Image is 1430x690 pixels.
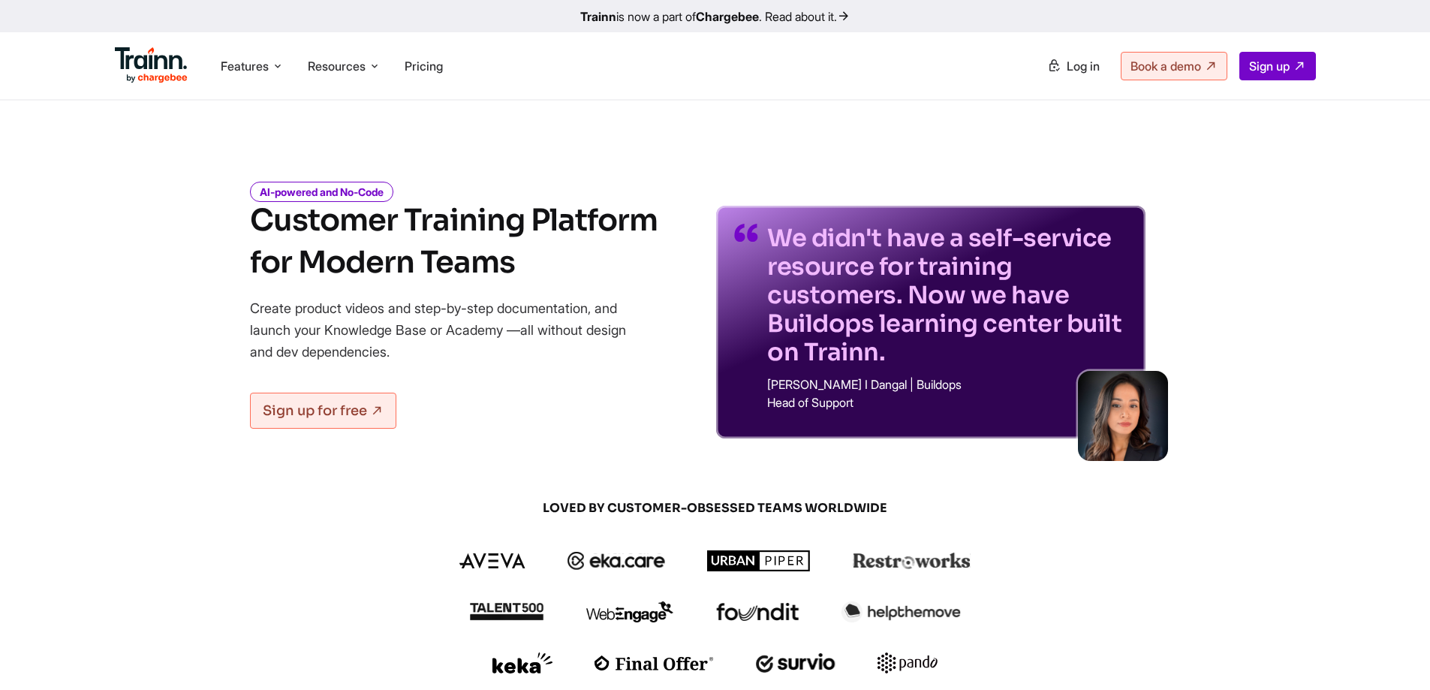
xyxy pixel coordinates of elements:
img: aveva logo [459,553,525,568]
span: Book a demo [1130,59,1201,74]
img: quotes-purple.41a7099.svg [734,224,758,242]
span: Resources [308,58,366,74]
img: finaloffer logo [595,655,714,670]
img: urbanpiper logo [707,550,811,571]
b: Trainn [580,9,616,24]
p: Create product videos and step-by-step documentation, and launch your Knowledge Base or Academy —... [250,297,648,363]
img: sabina-buildops.d2e8138.png [1078,371,1168,461]
img: talent500 logo [469,602,544,621]
img: ekacare logo [567,552,665,570]
a: Sign up [1239,52,1316,80]
i: AI-powered and No-Code [250,182,393,202]
a: Sign up for free [250,393,396,429]
span: Log in [1067,59,1100,74]
img: webengage logo [586,601,673,622]
b: Chargebee [696,9,759,24]
h1: Customer Training Platform for Modern Teams [250,200,658,284]
span: Sign up [1249,59,1290,74]
img: Trainn Logo [115,47,188,83]
a: Log in [1038,53,1109,80]
img: pando logo [878,652,938,673]
p: We didn't have a self-service resource for training customers. Now we have Buildops learning cent... [767,224,1127,366]
img: foundit logo [715,603,799,621]
p: [PERSON_NAME] I Dangal | Buildops [767,378,1127,390]
img: restroworks logo [853,553,971,569]
span: Features [221,58,269,74]
p: Head of Support [767,396,1127,408]
a: Book a demo [1121,52,1227,80]
a: Pricing [405,59,443,74]
img: survio logo [756,653,836,673]
span: LOVED BY CUSTOMER-OBSESSED TEAMS WORLDWIDE [355,500,1076,517]
img: keka logo [492,652,552,673]
img: helpthemove logo [841,601,961,622]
